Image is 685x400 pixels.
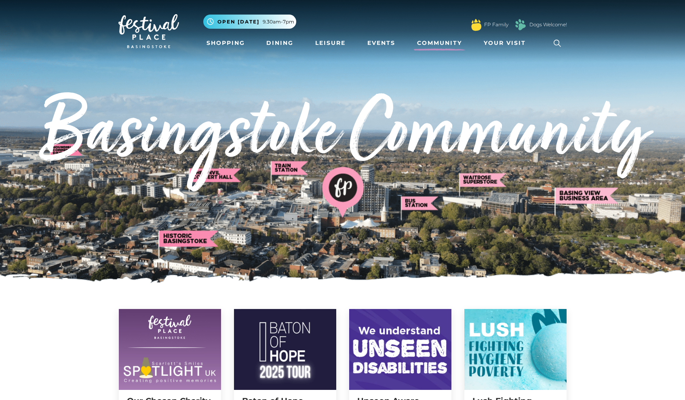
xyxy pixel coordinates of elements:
a: Events [364,36,398,51]
span: 9.30am-7pm [263,18,294,25]
img: Festival Place Logo [118,14,179,48]
a: Shopping [203,36,248,51]
img: Shop Kind at Festival Place [234,309,336,390]
span: Open [DATE] [217,18,259,25]
a: Leisure [312,36,349,51]
button: Open [DATE] 9.30am-7pm [203,15,296,29]
a: Dogs Welcome! [529,21,567,28]
a: Community [414,36,465,51]
a: FP Family [484,21,508,28]
span: Your Visit [484,39,526,47]
a: Your Visit [481,36,533,51]
a: Dining [263,36,297,51]
img: Shop Kind at Festival Place [349,309,451,390]
img: Shop Kind at Festival Place [119,309,221,390]
img: Shop Kind at Festival Place [464,309,567,390]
